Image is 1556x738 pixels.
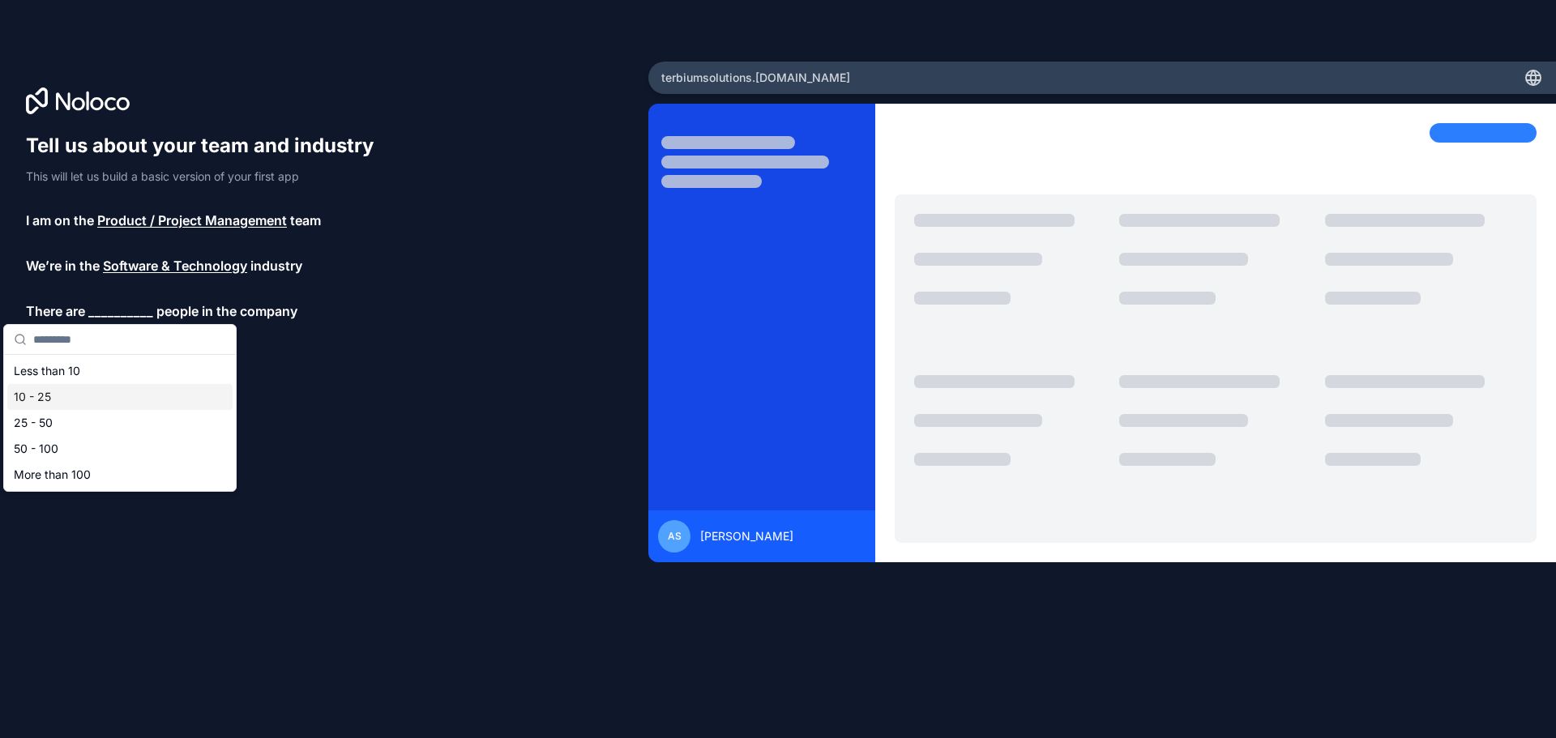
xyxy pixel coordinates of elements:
[4,355,236,491] div: Suggestions
[156,301,297,321] span: people in the company
[700,528,793,544] span: [PERSON_NAME]
[103,256,247,275] span: Software & Technology
[668,530,682,543] span: AS
[7,436,233,462] div: 50 - 100
[26,169,389,185] p: This will let us build a basic version of your first app
[26,133,389,159] h1: Tell us about your team and industry
[97,211,287,230] span: Product / Project Management
[661,70,850,86] span: terbiumsolutions .[DOMAIN_NAME]
[26,301,85,321] span: There are
[26,211,94,230] span: I am on the
[88,301,153,321] span: __________
[250,256,302,275] span: industry
[26,256,100,275] span: We’re in the
[7,358,233,384] div: Less than 10
[290,211,321,230] span: team
[7,384,233,410] div: 10 - 25
[7,410,233,436] div: 25 - 50
[7,462,233,488] div: More than 100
